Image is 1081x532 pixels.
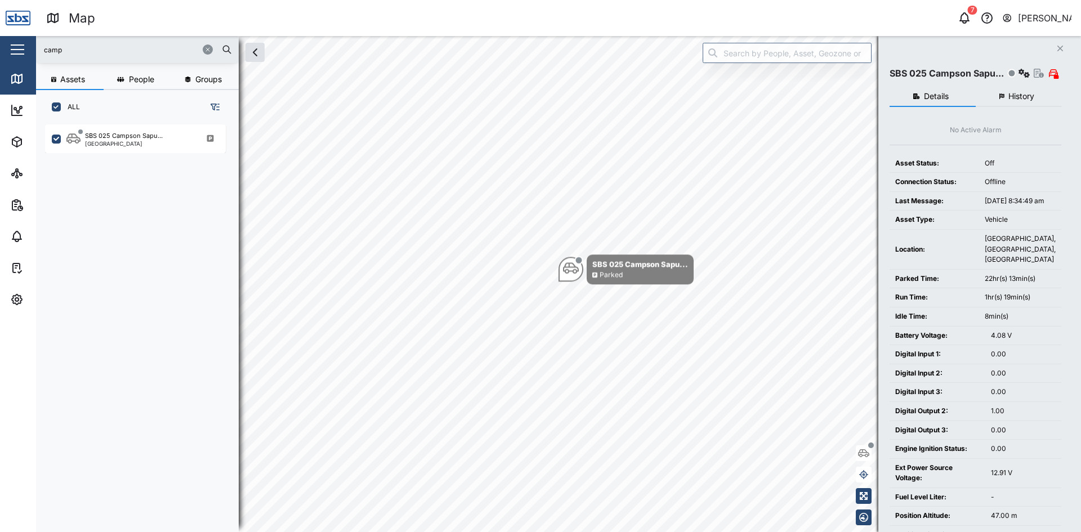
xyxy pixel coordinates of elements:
[1008,92,1034,100] span: History
[985,292,1056,303] div: 1hr(s) 19min(s)
[29,199,68,211] div: Reports
[985,214,1056,225] div: Vehicle
[29,293,69,306] div: Settings
[895,463,980,484] div: Ext Power Source Voltage:
[600,270,623,280] div: Parked
[559,254,694,284] div: Map marker
[924,92,949,100] span: Details
[29,136,64,148] div: Assets
[29,262,60,274] div: Tasks
[85,131,163,141] div: SBS 025 Campson Sapu...
[592,258,688,270] div: SBS 025 Campson Sapu...
[895,425,980,436] div: Digital Output 3:
[895,292,973,303] div: Run Time:
[36,36,1081,532] canvas: Map
[985,234,1056,265] div: [GEOGRAPHIC_DATA], [GEOGRAPHIC_DATA], [GEOGRAPHIC_DATA]
[895,311,973,322] div: Idle Time:
[60,75,85,83] span: Assets
[991,492,1056,503] div: -
[129,75,154,83] span: People
[895,444,980,454] div: Engine Ignition Status:
[29,73,55,85] div: Map
[991,468,1056,479] div: 12.91 V
[991,387,1056,397] div: 0.00
[895,330,980,341] div: Battery Voltage:
[985,177,1056,187] div: Offline
[950,125,1002,136] div: No Active Alarm
[895,196,973,207] div: Last Message:
[29,104,80,117] div: Dashboard
[29,230,64,243] div: Alarms
[895,349,980,360] div: Digital Input 1:
[968,6,977,15] div: 7
[991,349,1056,360] div: 0.00
[29,167,56,180] div: Sites
[45,120,238,523] div: grid
[991,511,1056,521] div: 47.00 m
[985,196,1056,207] div: [DATE] 8:34:49 am
[895,368,980,379] div: Digital Input 2:
[985,274,1056,284] div: 22hr(s) 13min(s)
[991,330,1056,341] div: 4.08 V
[1018,11,1072,25] div: [PERSON_NAME]
[61,102,80,111] label: ALL
[895,244,973,255] div: Location:
[6,6,30,30] img: Main Logo
[895,406,980,417] div: Digital Output 2:
[1002,10,1072,26] button: [PERSON_NAME]
[985,158,1056,169] div: Off
[991,425,1056,436] div: 0.00
[895,492,980,503] div: Fuel Level Liter:
[890,66,1004,81] div: SBS 025 Campson Sapu...
[69,8,95,28] div: Map
[895,214,973,225] div: Asset Type:
[895,177,973,187] div: Connection Status:
[991,444,1056,454] div: 0.00
[895,387,980,397] div: Digital Input 3:
[895,511,980,521] div: Position Altitude:
[85,141,163,146] div: [GEOGRAPHIC_DATA]
[991,406,1056,417] div: 1.00
[43,41,232,58] input: Search assets or drivers
[895,158,973,169] div: Asset Status:
[895,274,973,284] div: Parked Time:
[991,368,1056,379] div: 0.00
[195,75,222,83] span: Groups
[703,43,872,63] input: Search by People, Asset, Geozone or Place
[985,311,1056,322] div: 8min(s)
